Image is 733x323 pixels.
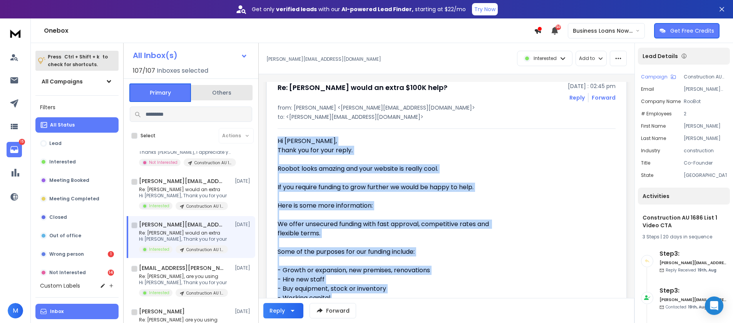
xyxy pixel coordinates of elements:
button: Meeting Completed [35,191,119,206]
h1: [EMAIL_ADDRESS][PERSON_NAME][DOMAIN_NAME] [139,264,224,272]
span: 19th, Aug [698,267,716,273]
p: Not Interested [49,270,86,276]
h1: [PERSON_NAME][EMAIL_ADDRESS][DOMAIN_NAME] [139,177,224,185]
button: Campaign [641,74,676,80]
p: [DATE] [235,178,252,184]
p: Construction AU 1685 List 2 Appraisal CTA [186,290,223,296]
p: Wrong person [49,251,84,257]
p: RooBot [684,98,727,105]
span: 20 days in sequence [663,233,712,240]
button: Meeting Booked [35,173,119,188]
p: Interested [149,290,169,296]
p: [DATE] [235,221,252,228]
a: 15 [7,142,22,157]
p: [DATE] [235,308,252,315]
div: - Buy equipment, stock or inventory [278,284,502,293]
h6: [PERSON_NAME][EMAIL_ADDRESS][DOMAIN_NAME] [659,260,727,266]
p: [PERSON_NAME] [684,135,727,142]
button: Forward [310,303,356,318]
p: [DATE] [235,265,252,271]
h1: All Campaigns [42,78,83,85]
p: construction [684,148,727,154]
div: We offer unsecured funding with fast approval, competitive rates and flexible terms. [278,220,502,238]
p: Campaign [641,74,668,80]
h1: Onebox [44,26,534,35]
button: Inbox [35,304,119,319]
div: Some of the purposes for our funding include: [278,247,502,256]
h1: [PERSON_NAME][EMAIL_ADDRESS][DOMAIN_NAME] [139,221,224,228]
h3: Filters [35,102,119,113]
p: # Employees [641,111,672,117]
p: Meeting Completed [49,196,99,202]
button: All Inbox(s) [127,48,254,63]
div: Hi [PERSON_NAME], [278,137,502,146]
span: 3 Steps [643,233,659,240]
button: Primary [129,83,191,102]
button: Closed [35,210,119,225]
button: Not Interested14 [35,265,119,280]
h6: [PERSON_NAME][EMAIL_ADDRESS][DOMAIN_NAME] [659,297,727,303]
div: Reply [269,307,285,315]
p: [PERSON_NAME] [684,123,727,129]
p: Out of office [49,233,81,239]
h3: Inboxes selected [157,66,208,75]
h1: Re: [PERSON_NAME] would an extra $100K help? [278,82,447,93]
span: 50 [556,25,561,30]
p: Industry [641,148,660,154]
div: - Working capital [278,293,502,303]
p: Inbox [50,308,64,315]
h1: Construction AU 1686 List 1 Video CTA [643,214,725,229]
h3: Custom Labels [40,282,80,290]
p: Thanks [PERSON_NAME], I appreciate you [139,149,231,155]
img: logo [8,26,23,40]
button: Others [191,84,253,101]
p: [DATE] : 02:45 pm [568,82,616,90]
p: Hi [PERSON_NAME], Thank you for your [139,193,228,199]
p: Hi [PERSON_NAME], Thank you for your [139,280,228,286]
p: to: <[PERSON_NAME][EMAIL_ADDRESS][DOMAIN_NAME]> [278,113,616,121]
strong: AI-powered Lead Finder, [341,5,413,13]
h1: [PERSON_NAME] [139,308,185,315]
p: Interested [49,159,76,165]
span: Ctrl + Shift + k [63,52,100,61]
p: Closed [49,214,67,220]
p: Interested [534,55,557,62]
p: Re: [PERSON_NAME] are you using [139,317,231,323]
h6: Step 3 : [659,286,727,295]
p: [GEOGRAPHIC_DATA] [684,172,727,178]
div: Roobot looks amazing and your website is really cool. [278,164,502,173]
p: Last Name [641,135,666,142]
div: Here is some more information: [278,201,502,210]
p: Meeting Booked [49,177,89,183]
div: - Hire new staff [278,275,502,284]
label: Select [141,133,156,139]
button: Interested [35,154,119,170]
p: 2 [684,111,727,117]
h6: Step 3 : [659,249,727,258]
div: - Growth or expansion, new premises, renovations [278,266,502,275]
button: M [8,303,23,318]
div: Forward [592,94,616,102]
p: Get only with our starting at $22/mo [252,5,466,13]
div: Activities [638,188,730,205]
p: Email [641,86,654,92]
button: Reply [263,303,303,318]
div: 1 [108,251,114,257]
p: Construction AU 1686 List 1 Video CTA [684,74,727,80]
p: Contacted [666,304,707,310]
p: Not Interested [149,160,177,165]
div: If you require funding to grow further we would be happy to help. [278,183,502,192]
p: Re: [PERSON_NAME], are you using [139,273,228,280]
div: Open Intercom Messenger [705,296,723,315]
button: Wrong person1 [35,246,119,262]
p: Title [641,160,650,166]
p: Lead Details [643,52,678,60]
p: Company Name [641,98,681,105]
div: 14 [108,270,114,276]
button: Lead [35,136,119,151]
p: Get Free Credits [670,27,714,35]
p: Construction AU 1686 List 1 Video CTA [186,247,223,253]
p: Re: [PERSON_NAME] would an extra [139,186,228,193]
p: State [641,172,653,178]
